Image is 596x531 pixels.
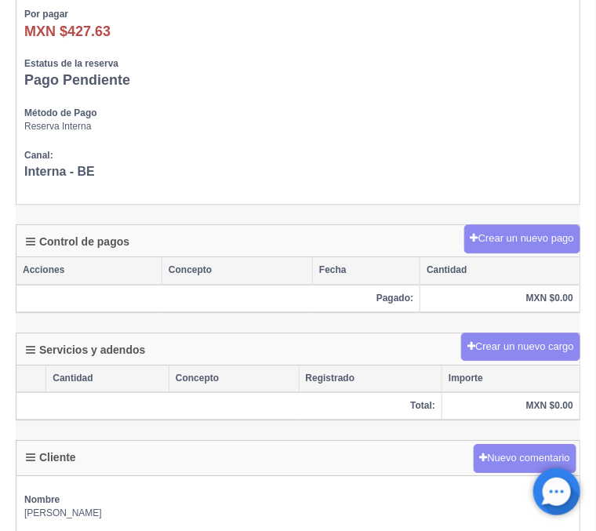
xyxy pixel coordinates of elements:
b: Pago Pendiente [24,72,130,88]
h4: Cliente [26,452,76,464]
dt: Nombre [24,493,572,507]
th: Concepto [162,257,312,284]
th: Registrado [299,366,442,392]
th: Cantidad [420,257,580,284]
dd: Reserva Interna [24,120,572,133]
dt: Canal: [24,149,572,162]
th: Pagado: [16,285,420,312]
th: MXN $0.00 [420,285,580,312]
button: Crear un nuevo cargo [461,333,580,362]
dt: Estatus de la reserva [24,57,572,71]
h4: Control de pagos [26,236,129,248]
th: Fecha [313,257,420,284]
th: MXN $0.00 [442,392,580,420]
dt: Por pagar [24,8,572,21]
b: Interna - BE [24,165,95,178]
h4: Servicios y adendos [26,344,145,356]
dd: [PERSON_NAME] [24,507,572,520]
dt: Método de Pago [24,107,572,120]
th: Total: [16,392,442,420]
th: Acciones [16,257,162,284]
button: Nuevo comentario [474,444,577,473]
th: Cantidad [46,366,169,392]
th: Concepto [169,366,299,392]
b: MXN $427.63 [24,24,111,39]
button: Crear un nuevo pago [464,224,580,253]
th: Importe [442,366,580,392]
